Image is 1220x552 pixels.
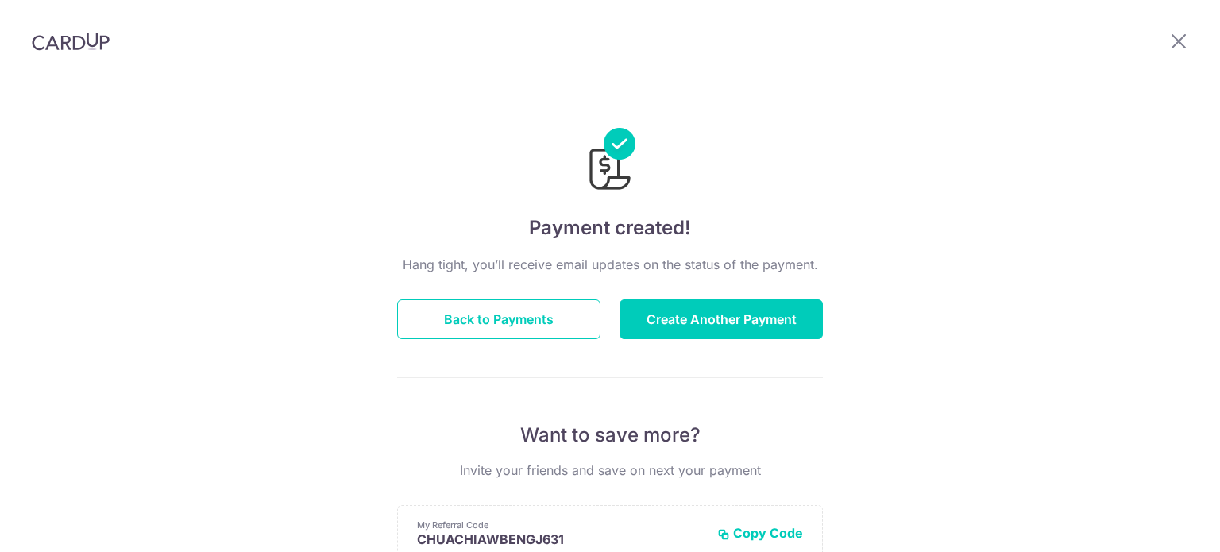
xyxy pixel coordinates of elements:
[620,299,823,339] button: Create Another Payment
[397,461,823,480] p: Invite your friends and save on next your payment
[32,32,110,51] img: CardUp
[397,255,823,274] p: Hang tight, you’ll receive email updates on the status of the payment.
[397,299,600,339] button: Back to Payments
[417,531,705,547] p: CHUACHIAWBENGJ631
[397,214,823,242] h4: Payment created!
[417,519,705,531] p: My Referral Code
[397,423,823,448] p: Want to save more?
[717,525,803,541] button: Copy Code
[585,128,635,195] img: Payments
